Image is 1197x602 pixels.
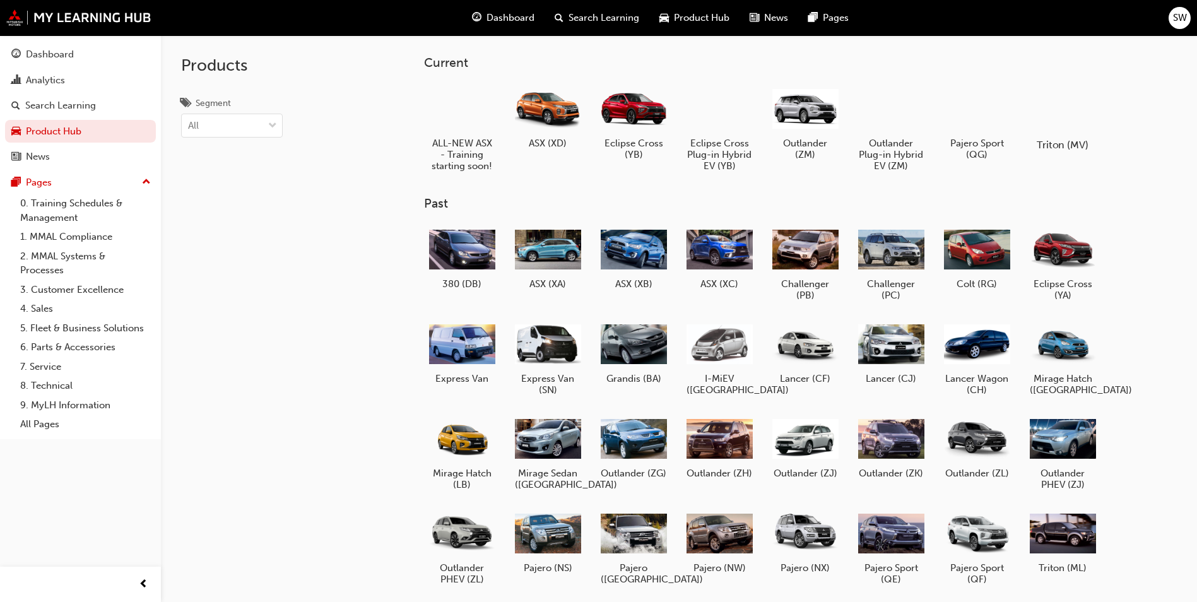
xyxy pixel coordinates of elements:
[944,138,1010,160] h5: Pajero Sport (QG)
[510,80,586,153] a: ASX (XD)
[268,118,277,134] span: down-icon
[939,411,1015,484] a: Outlander (ZL)
[772,562,839,574] h5: Pajero (NX)
[569,11,639,25] span: Search Learning
[858,373,924,384] h5: Lancer (CJ)
[596,221,671,295] a: ASX (XB)
[15,396,156,415] a: 9. MyLH Information
[944,468,1010,479] h5: Outlander (ZL)
[5,145,156,168] a: News
[944,278,1010,290] h5: Colt (RG)
[424,56,1141,70] h3: Current
[196,97,231,110] div: Segment
[11,75,21,86] span: chart-icon
[15,247,156,280] a: 2. MMAL Systems & Processes
[429,138,495,172] h5: ALL-NEW ASX - Training starting soon!
[858,278,924,301] h5: Challenger (PC)
[5,43,156,66] a: Dashboard
[515,138,581,149] h5: ASX (XD)
[429,468,495,490] h5: Mirage Hatch (LB)
[1169,7,1191,29] button: SW
[601,562,667,585] h5: Pajero ([GEOGRAPHIC_DATA])
[767,411,843,484] a: Outlander (ZJ)
[596,80,671,165] a: Eclipse Cross (YB)
[15,338,156,357] a: 6. Parts & Accessories
[1025,221,1100,306] a: Eclipse Cross (YA)
[188,119,199,133] div: All
[11,100,20,112] span: search-icon
[15,415,156,434] a: All Pages
[772,373,839,384] h5: Lancer (CF)
[5,171,156,194] button: Pages
[681,316,757,401] a: I-MiEV ([GEOGRAPHIC_DATA])
[767,80,843,165] a: Outlander (ZM)
[1030,468,1096,490] h5: Outlander PHEV (ZJ)
[15,194,156,227] a: 0. Training Schedules & Management
[687,138,753,172] h5: Eclipse Cross Plug-in Hybrid EV (YB)
[858,138,924,172] h5: Outlander Plug-in Hybrid EV (ZM)
[515,278,581,290] h5: ASX (XA)
[1025,411,1100,495] a: Outlander PHEV (ZJ)
[601,278,667,290] h5: ASX (XB)
[424,196,1141,211] h3: Past
[687,373,753,396] h5: I-MiEV ([GEOGRAPHIC_DATA])
[767,316,843,389] a: Lancer (CF)
[1025,505,1100,579] a: Triton (ML)
[462,5,545,31] a: guage-iconDashboard
[26,47,74,62] div: Dashboard
[5,94,156,117] a: Search Learning
[5,40,156,171] button: DashboardAnalyticsSearch LearningProduct HubNews
[808,10,818,26] span: pages-icon
[15,376,156,396] a: 8. Technical
[424,80,500,176] a: ALL-NEW ASX - Training starting soon!
[772,468,839,479] h5: Outlander (ZJ)
[858,562,924,585] h5: Pajero Sport (QE)
[858,468,924,479] h5: Outlander (ZK)
[424,411,500,495] a: Mirage Hatch (LB)
[1030,278,1096,301] h5: Eclipse Cross (YA)
[853,221,929,306] a: Challenger (PC)
[764,11,788,25] span: News
[11,177,21,189] span: pages-icon
[510,221,586,295] a: ASX (XA)
[687,278,753,290] h5: ASX (XC)
[853,505,929,590] a: Pajero Sport (QE)
[424,316,500,389] a: Express Van
[515,468,581,490] h5: Mirage Sedan ([GEOGRAPHIC_DATA])
[5,69,156,92] a: Analytics
[596,411,671,484] a: Outlander (ZG)
[139,577,148,593] span: prev-icon
[596,505,671,590] a: Pajero ([GEOGRAPHIC_DATA])
[11,49,21,61] span: guage-icon
[601,468,667,479] h5: Outlander (ZG)
[681,80,757,176] a: Eclipse Cross Plug-in Hybrid EV (YB)
[601,138,667,160] h5: Eclipse Cross (YB)
[649,5,740,31] a: car-iconProduct Hub
[424,221,500,295] a: 380 (DB)
[11,126,21,138] span: car-icon
[1030,373,1096,396] h5: Mirage Hatch ([GEOGRAPHIC_DATA])
[510,316,586,401] a: Express Van (SN)
[674,11,729,25] span: Product Hub
[5,120,156,143] a: Product Hub
[424,505,500,590] a: Outlander PHEV (ZL)
[596,316,671,389] a: Grandis (BA)
[15,299,156,319] a: 4. Sales
[939,505,1015,590] a: Pajero Sport (QF)
[1028,139,1098,151] h5: Triton (MV)
[772,278,839,301] h5: Challenger (PB)
[687,468,753,479] h5: Outlander (ZH)
[681,221,757,295] a: ASX (XC)
[681,411,757,484] a: Outlander (ZH)
[1025,80,1100,153] a: Triton (MV)
[429,373,495,384] h5: Express Van
[510,505,586,579] a: Pajero (NS)
[15,357,156,377] a: 7. Service
[687,562,753,574] h5: Pajero (NW)
[740,5,798,31] a: news-iconNews
[6,9,151,26] img: mmal
[1030,562,1096,574] h5: Triton (ML)
[486,11,534,25] span: Dashboard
